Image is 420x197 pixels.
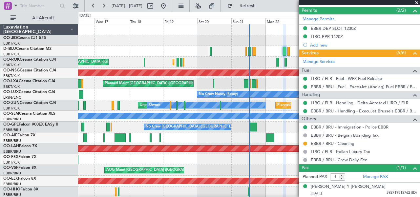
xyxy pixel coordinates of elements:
a: OO-FSXFalcon 7X [3,155,36,159]
a: EBKT/KJK [3,73,20,78]
a: EBKT/KJK [3,160,20,165]
a: EBBR / BRU - Belgian Boarding Tax [311,132,379,138]
a: EBBR/BRU [3,128,21,132]
a: OO-HHOFalcon 8X [3,187,38,191]
a: Manage Permits [303,16,334,23]
span: D-IBLU [3,47,16,51]
span: OO-ELK [3,177,18,181]
span: Fuel [302,67,310,74]
span: OO-ROK [3,58,20,62]
a: LFSN/ENC [3,95,21,100]
a: EBBR/BRU [3,138,21,143]
span: Handling [302,91,320,99]
span: Permits [302,7,317,14]
span: OO-LXA [3,79,19,83]
span: OO-HHO [3,187,20,191]
a: EBBR / BRU - Handling - ExecuJet Brussels EBBR / BRU [311,108,417,114]
a: EBBR/BRU [3,171,21,176]
a: OO-ROKCessna Citation CJ4 [3,58,56,62]
a: Manage PAX [363,174,388,180]
span: OO-LUX [3,90,19,94]
div: Sun 21 [231,18,265,24]
span: Others [302,115,316,123]
a: EBBR/BRU [3,182,21,187]
span: OO-GPE [3,123,19,127]
div: Planned Maint [GEOGRAPHIC_DATA] ([GEOGRAPHIC_DATA]) [105,79,208,89]
div: Mon 22 [265,18,300,24]
a: EBBR / BRU - Immigration - Police EBBR [311,124,388,130]
a: EBKT/KJK [3,52,20,57]
div: Wed 17 [94,18,129,24]
a: EBBR / BRU - Crew Daily Fee [311,157,367,163]
div: AOG Maint [GEOGRAPHIC_DATA] ([GEOGRAPHIC_DATA] National) [106,165,220,175]
a: OO-ZUNCessna Citation CJ4 [3,101,56,105]
span: [DATE] [311,191,322,196]
button: Refresh [224,1,263,11]
a: OO-JIDCessna CJ1 525 [3,36,46,40]
span: OO-LAH [3,144,19,148]
span: Services [302,49,319,57]
a: EBKT/KJK [3,41,20,46]
span: OO-ZUN [3,101,20,105]
div: Sat 20 [197,18,231,24]
div: [PERSON_NAME] Y [PERSON_NAME] [311,184,386,190]
a: EBKT/KJK [3,63,20,68]
a: OO-LAHFalcon 7X [3,144,37,148]
a: EBBR / BRU - Fuel - ExecuJet (Abelag) Fuel EBBR / BRU [311,84,417,89]
span: Pax [302,164,309,172]
span: 592719815762 (ID) [387,190,417,196]
span: (2/2) [396,7,406,14]
div: No Crew [GEOGRAPHIC_DATA] ([GEOGRAPHIC_DATA] National) [146,122,256,132]
a: OO-NSGCessna Citation CJ4 [3,69,56,72]
a: EBKT/KJK [3,84,20,89]
span: OO-SLM [3,112,19,116]
div: Thu 18 [129,18,163,24]
button: All Aircraft [7,13,71,23]
div: Add new [310,42,417,48]
input: Trip Number [20,1,58,11]
a: Manage Services [303,59,335,65]
a: LIRQ / FLR - Handling - Delta Aerotaxi LIRQ / FLR [311,100,409,106]
span: Refresh [234,4,262,8]
div: LIRQ PPR 1420Z [311,34,343,39]
label: Planned PAX [303,174,327,180]
div: Planned Maint [GEOGRAPHIC_DATA] ([GEOGRAPHIC_DATA]) [39,57,142,67]
span: OO-JID [3,36,17,40]
a: OO-LUXCessna Citation CJ4 [3,90,55,94]
div: No Crew Nancy (Essey) [199,89,238,99]
a: EBKT/KJK [3,106,20,111]
span: OO-VSF [3,166,18,170]
a: LIRQ / FLR - Fuel - WFS Fuel Release [311,76,382,81]
div: Fri 19 [163,18,197,24]
a: EBBR / BRU - Cleaning [311,141,354,146]
a: OO-AIEFalcon 7X [3,133,35,137]
span: (1/1) [396,164,406,171]
div: EBBR DEP SLOT 1230Z [311,26,356,31]
a: OO-VSFFalcon 8X [3,166,36,170]
div: Unplanned Maint [GEOGRAPHIC_DATA]-[GEOGRAPHIC_DATA] [140,100,246,110]
a: OO-ELKFalcon 8X [3,177,36,181]
a: OO-GPEFalcon 900EX EASy II [3,123,58,127]
a: OO-SLMCessna Citation XLS [3,112,55,116]
a: D-IBLUCessna Citation M2 [3,47,52,51]
div: Planned Maint Kortrijk-[GEOGRAPHIC_DATA] [277,100,354,110]
a: LIRQ / FLR - Italian Luxury Tax [311,149,370,154]
div: [DATE] [79,13,91,19]
span: All Aircraft [17,16,69,20]
a: EBBR/BRU [3,117,21,122]
div: Owner [149,100,160,110]
span: [DATE] - [DATE] [112,3,142,9]
a: EBBR/BRU [3,149,21,154]
span: OO-FSX [3,155,18,159]
a: OO-LXACessna Citation CJ4 [3,79,55,83]
span: OO-AIE [3,133,17,137]
span: (5/6) [396,49,406,56]
span: OO-NSG [3,69,20,72]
